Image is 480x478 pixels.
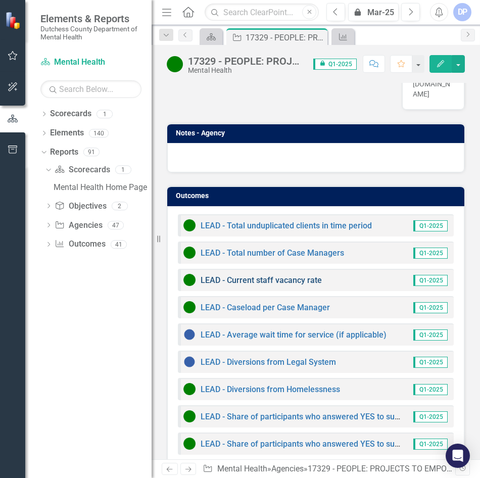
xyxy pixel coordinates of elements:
[348,3,399,21] button: Mar-25
[176,192,459,200] h3: Outcomes
[40,13,141,25] span: Elements & Reports
[167,56,183,72] img: Active
[50,108,91,120] a: Scorecards
[40,80,141,98] input: Search Below...
[413,329,448,341] span: Q1-2025
[50,127,84,139] a: Elements
[352,7,395,19] div: Mar-25
[183,274,196,286] img: Active
[183,438,196,450] img: Active
[183,328,196,341] img: Not Applicable
[413,275,448,286] span: Q1-2025
[413,357,448,368] span: Q1-2025
[83,148,100,157] div: 91
[188,67,303,74] div: Mental Health
[183,219,196,231] img: Active
[40,57,141,68] a: Mental Health
[453,3,471,21] button: DP
[51,179,152,196] a: Mental Health Home Page
[183,383,196,395] img: Active
[50,147,78,158] a: Reports
[55,164,110,176] a: Scorecards
[413,248,448,259] span: Q1-2025
[413,302,448,313] span: Q1-2025
[313,59,357,70] span: Q1-2025
[176,129,459,137] h3: Notes - Agency
[413,220,448,231] span: Q1-2025
[205,4,319,21] input: Search ClearPoint...
[201,357,336,367] a: LEAD - Diversions from Legal System
[55,220,102,231] a: Agencies
[183,356,196,368] img: Not Applicable
[201,385,340,394] a: LEAD - Diversions from Homelessness
[188,56,303,67] div: 17329 - PEOPLE: PROJECTS TO EMPOWER AND ORGANIZE THE PSYCHIATRICALLY LABELED, INC. - LEAD
[5,11,23,29] img: ClearPoint Strategy
[40,25,141,41] small: Dutchess County Department of Mental Health
[413,439,448,450] span: Q1-2025
[201,303,330,312] a: LEAD - Caseload per Case Manager
[446,444,470,468] div: Open Intercom Messenger
[115,166,131,174] div: 1
[183,301,196,313] img: Active
[413,384,448,395] span: Q1-2025
[97,110,113,118] div: 1
[89,129,109,137] div: 140
[201,275,322,285] a: LEAD - Current staff vacancy rate
[201,330,387,340] a: LEAD - Average wait time for service (if applicable)
[246,31,325,44] div: 17329 - PEOPLE: PROJECTS TO EMPOWER AND ORGANIZE THE PSYCHIATRICALLY LABELED, INC. - LEAD
[271,464,304,473] a: Agencies
[54,183,152,192] div: Mental Health Home Page
[413,411,448,422] span: Q1-2025
[183,247,196,259] img: Active
[111,240,127,249] div: 41
[112,202,128,210] div: 2
[203,463,455,475] div: » »
[217,464,267,473] a: Mental Health
[108,221,124,229] div: 47
[55,238,105,250] a: Outcomes
[183,410,196,422] img: Active
[55,201,106,212] a: Objectives
[201,221,372,230] a: LEAD - Total unduplicated clients in time period
[201,248,344,258] a: LEAD - Total number of Case Managers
